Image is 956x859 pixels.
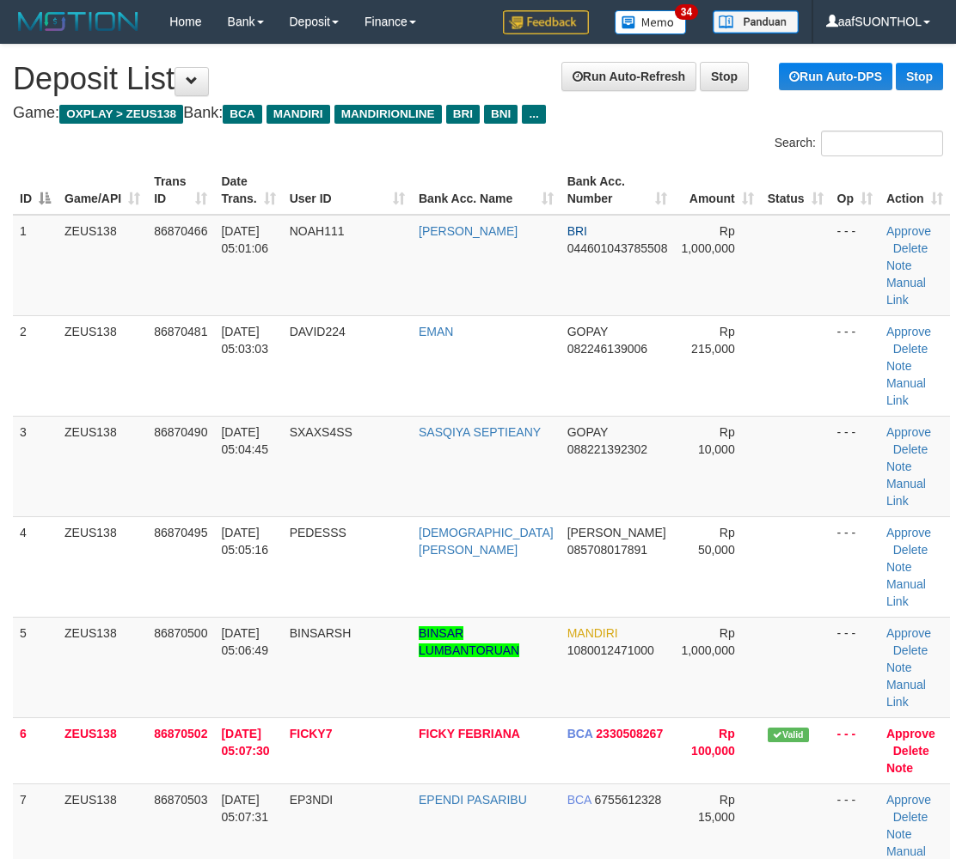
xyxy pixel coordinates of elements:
span: 34 [675,4,698,20]
a: Delete [893,543,928,557]
span: MANDIRI [267,105,330,124]
span: BINSARSH [290,626,352,640]
img: Feedback.jpg [503,10,589,34]
a: Approve [886,526,931,539]
img: MOTION_logo.png [13,9,144,34]
span: PEDESSS [290,526,346,539]
a: Note [886,661,912,674]
a: Manual Link [886,276,926,307]
span: [DATE] 05:07:31 [221,793,268,824]
span: Rp 15,000 [698,793,735,824]
a: Note [886,560,912,574]
span: Copy 082246139006 to clipboard [567,342,647,356]
span: BRI [446,105,480,124]
td: - - - [830,315,879,416]
a: EPENDI PASARIBU [419,793,527,807]
h4: Game: Bank: [13,105,943,122]
span: EP3NDI [290,793,334,807]
span: Rp 1,000,000 [681,626,734,657]
span: 86870503 [154,793,207,807]
td: ZEUS138 [58,617,147,717]
span: BCA [567,793,591,807]
span: Copy 044601043785508 to clipboard [567,241,668,255]
span: 86870490 [154,425,207,439]
span: GOPAY [567,325,608,338]
td: ZEUS138 [58,416,147,516]
td: ZEUS138 [58,516,147,617]
span: Rp 100,000 [691,727,735,758]
img: panduan.png [713,10,799,34]
span: Valid transaction [768,728,809,742]
span: DAVID224 [290,325,346,338]
th: Bank Acc. Number: activate to sort column ascending [561,166,675,215]
th: ID: activate to sort column descending [13,166,58,215]
span: MANDIRI [567,626,618,640]
a: Delete [893,744,929,758]
th: Op: activate to sort column ascending [830,166,879,215]
a: Manual Link [886,577,926,608]
a: FICKY FEBRIANA [419,727,520,740]
td: 1 [13,215,58,316]
span: OXPLAY > ZEUS138 [59,105,183,124]
td: - - - [830,416,879,516]
a: EMAN [419,325,453,338]
img: Button%20Memo.svg [615,10,687,34]
a: Approve [886,727,935,740]
th: Game/API: activate to sort column ascending [58,166,147,215]
a: Note [886,761,913,775]
a: Run Auto-DPS [779,63,892,90]
a: Delete [893,241,928,255]
td: ZEUS138 [58,717,147,783]
td: 4 [13,516,58,617]
td: ZEUS138 [58,315,147,416]
span: Rp 50,000 [698,526,735,557]
span: [DATE] 05:06:49 [221,626,268,657]
span: Copy 1080012471000 to clipboard [567,643,654,657]
a: Manual Link [886,477,926,508]
span: GOPAY [567,425,608,439]
a: [PERSON_NAME] [419,224,518,238]
label: Search: [775,131,943,156]
td: - - - [830,617,879,717]
a: [DEMOGRAPHIC_DATA][PERSON_NAME] [419,526,554,557]
span: [PERSON_NAME] [567,526,666,539]
td: ZEUS138 [58,215,147,316]
span: [DATE] 05:05:16 [221,526,268,557]
span: SXAXS4SS [290,425,352,439]
span: ... [522,105,545,124]
a: Note [886,259,912,272]
span: NOAH111 [290,224,345,238]
span: [DATE] 05:03:03 [221,325,268,356]
span: [DATE] 05:01:06 [221,224,268,255]
span: Rp 215,000 [691,325,735,356]
span: [DATE] 05:04:45 [221,425,268,456]
h1: Deposit List [13,62,943,96]
a: Note [886,460,912,473]
span: MANDIRIONLINE [334,105,442,124]
a: Approve [886,793,931,807]
a: Approve [886,425,931,439]
span: [DATE] 05:07:30 [221,727,269,758]
span: BCA [223,105,261,124]
a: Note [886,359,912,373]
span: Copy 6755612328 to clipboard [595,793,662,807]
a: Stop [896,63,943,90]
span: 86870466 [154,224,207,238]
span: Copy 2330508267 to clipboard [596,727,663,740]
span: BCA [567,727,593,740]
span: Rp 1,000,000 [681,224,734,255]
a: Stop [700,62,749,91]
td: 3 [13,416,58,516]
span: FICKY7 [290,727,333,740]
a: Manual Link [886,678,926,709]
a: SASQIYA SEPTIEANY [419,425,541,439]
th: Amount: activate to sort column ascending [674,166,760,215]
a: Delete [893,342,928,356]
a: Delete [893,643,928,657]
a: Manual Link [886,376,926,407]
td: 2 [13,315,58,416]
span: BRI [567,224,587,238]
input: Search: [821,131,943,156]
a: Approve [886,626,931,640]
th: Status: activate to sort column ascending [761,166,830,215]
